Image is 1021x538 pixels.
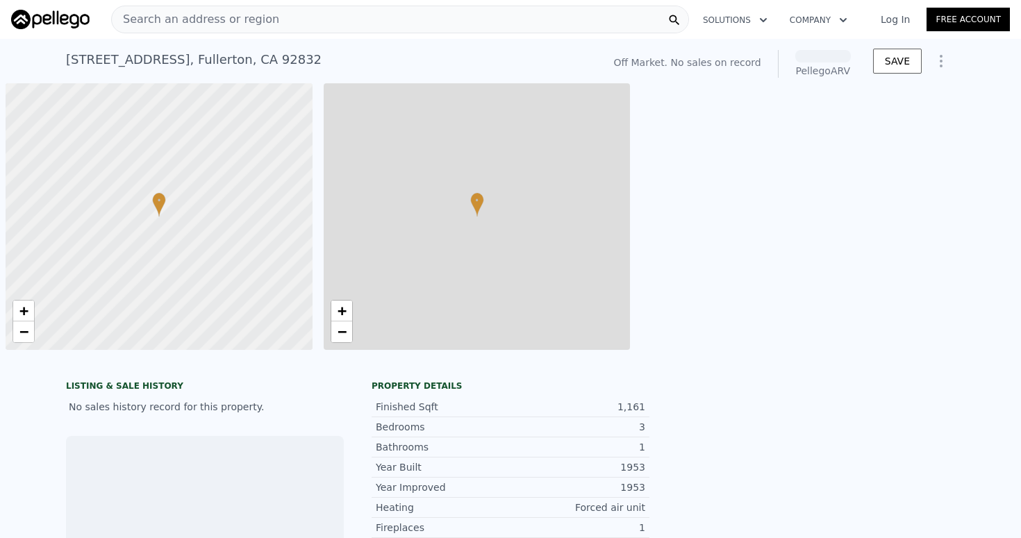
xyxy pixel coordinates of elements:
a: Zoom in [13,301,34,321]
a: Free Account [927,8,1010,31]
div: LISTING & SALE HISTORY [66,380,344,394]
div: Pellego ARV [795,64,851,78]
span: − [19,323,28,340]
div: 3 [510,420,645,434]
div: 1 [510,440,645,454]
button: Company [779,8,858,33]
a: Zoom out [331,321,352,342]
div: • [470,192,484,217]
button: SAVE [873,49,922,74]
div: 1,161 [510,400,645,414]
button: Show Options [927,47,955,75]
span: • [152,194,166,207]
div: [STREET_ADDRESS] , Fullerton , CA 92832 [66,50,322,69]
span: + [19,302,28,319]
div: Property details [372,380,649,392]
div: Fireplaces [376,521,510,535]
span: + [337,302,346,319]
div: Finished Sqft [376,400,510,414]
div: Year Improved [376,480,510,494]
span: Search an address or region [112,11,279,28]
span: • [470,194,484,207]
div: Bathrooms [376,440,510,454]
div: Heating [376,501,510,514]
div: 1953 [510,480,645,494]
div: Forced air unit [510,501,645,514]
div: No sales history record for this property. [66,394,344,419]
span: − [337,323,346,340]
button: Solutions [692,8,779,33]
div: Off Market. No sales on record [613,56,761,69]
div: Year Built [376,460,510,474]
div: Bedrooms [376,420,510,434]
a: Log In [864,12,927,26]
div: 1 [510,521,645,535]
div: 1953 [510,460,645,474]
a: Zoom out [13,321,34,342]
a: Zoom in [331,301,352,321]
div: • [152,192,166,217]
img: Pellego [11,10,90,29]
